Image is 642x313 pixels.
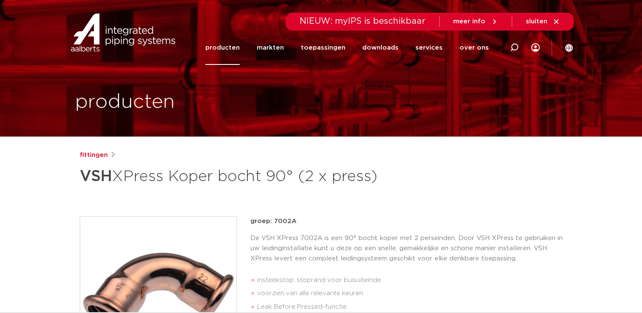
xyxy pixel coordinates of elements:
[205,31,489,65] nav: Menu
[300,17,426,25] span: NIEUW: myIPS is beschikbaar
[257,31,284,65] a: markten
[460,31,489,65] a: over ons
[205,31,240,65] a: producten
[257,274,563,287] li: insteekstop: stoprand voor buisuiteinde
[80,150,108,160] a: fittingen
[531,31,540,65] div: my IPS
[250,216,563,226] p: groep: 7002A
[453,18,498,25] a: meer info
[75,89,175,116] h1: producten
[80,164,398,189] h1: XPress Koper bocht 90° (2 x press)
[362,31,398,65] a: downloads
[250,233,563,264] p: De VSH XPress 7002A is een 90° bocht koper met 2 perseinden. Door VSH XPress te gebruiken in uw l...
[301,31,345,65] a: toepassingen
[80,169,112,184] strong: VSH
[526,18,547,25] span: sluiten
[526,18,560,25] a: sluiten
[415,31,443,65] a: services
[257,287,563,300] li: voorzien van alle relevante keuren
[453,18,485,25] span: meer info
